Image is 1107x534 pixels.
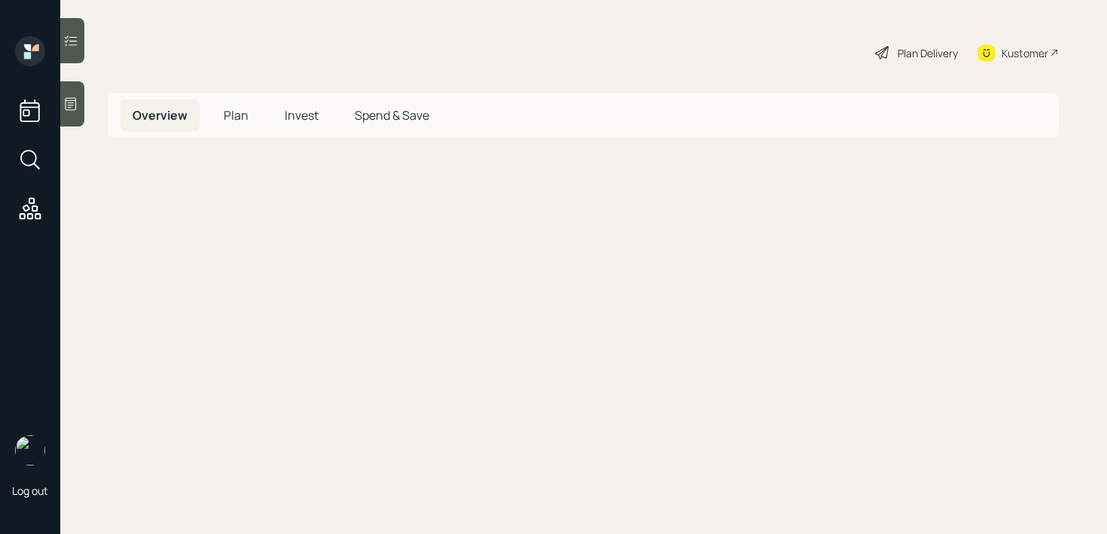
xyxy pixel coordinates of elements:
[285,107,319,124] span: Invest
[1002,45,1048,61] div: Kustomer
[15,435,45,465] img: retirable_logo.png
[355,107,429,124] span: Spend & Save
[898,45,958,61] div: Plan Delivery
[133,107,188,124] span: Overview
[12,484,48,498] div: Log out
[224,107,249,124] span: Plan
